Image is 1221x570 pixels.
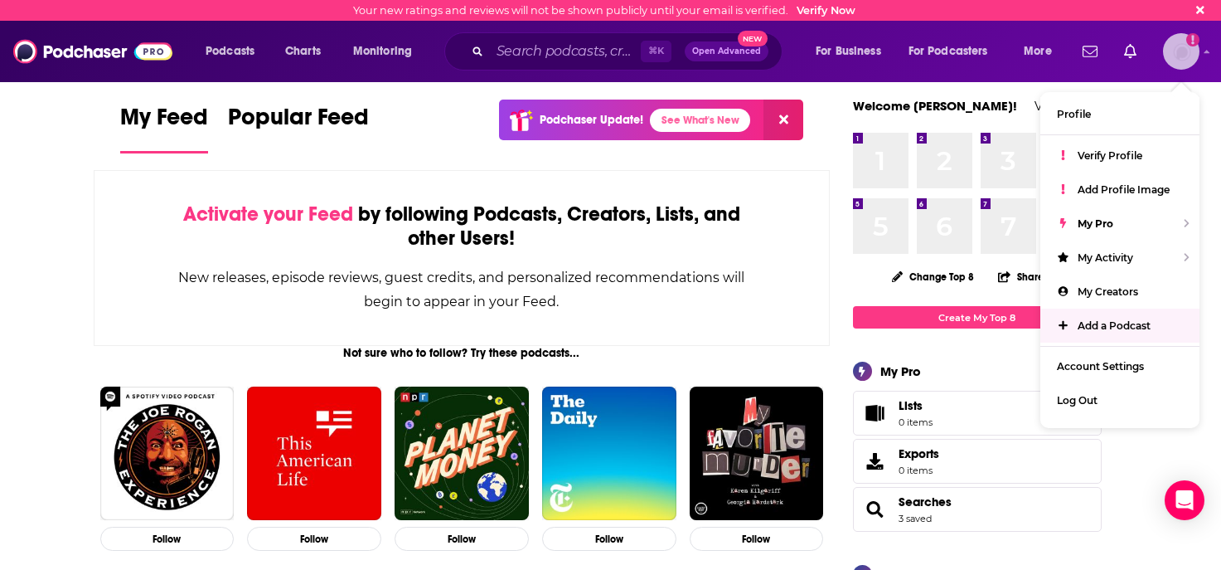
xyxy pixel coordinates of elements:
[228,103,369,153] a: Popular Feed
[177,202,747,251] div: by following Podcasts, Creators, Lists, and other Users!
[899,494,952,509] a: Searches
[685,41,768,61] button: Open AdvancedNew
[1163,33,1199,70] span: Logged in as KaraSevenLetter
[183,202,353,227] span: Activate your Feed
[1040,275,1199,309] a: My Creators
[490,38,641,65] input: Search podcasts, credits, & more...
[1040,173,1199,207] a: Add Profile Image
[908,40,988,63] span: For Podcasters
[1040,309,1199,343] a: Add a Podcast
[247,527,381,551] button: Follow
[120,103,208,141] span: My Feed
[816,40,881,63] span: For Business
[120,103,208,153] a: My Feed
[690,387,824,521] img: My Favorite Murder with Karen Kilgariff and Georgia Hardstark
[1117,37,1143,66] a: Show notifications dropdown
[194,38,276,65] button: open menu
[1078,149,1142,162] span: Verify Profile
[1163,33,1199,70] img: User Profile
[1024,40,1052,63] span: More
[247,387,381,521] img: This American Life
[1012,38,1073,65] button: open menu
[1040,349,1199,383] a: Account Settings
[177,266,747,314] div: New releases, episode reviews, guest credits, and personalized recommendations will begin to appe...
[882,266,985,287] button: Change Top 8
[1034,98,1102,114] a: View Profile
[899,446,939,461] span: Exports
[738,31,768,46] span: New
[1078,183,1170,196] span: Add Profile Image
[540,113,643,127] p: Podchaser Update!
[641,41,671,62] span: ⌘ K
[853,439,1102,484] a: Exports
[542,527,676,551] button: Follow
[353,4,855,17] div: Your new ratings and reviews will not be shown publicly until your email is verified.
[899,465,939,476] span: 0 items
[1163,33,1199,70] button: Show profile menu
[285,40,321,63] span: Charts
[1040,97,1199,131] a: Profile
[853,98,1017,114] a: Welcome [PERSON_NAME]!
[94,346,831,360] div: Not sure who to follow? Try these podcasts...
[1057,394,1097,407] span: Log Out
[899,398,933,413] span: Lists
[692,47,761,56] span: Open Advanced
[997,261,1072,293] button: Share Top 8
[1057,108,1091,120] span: Profile
[1078,251,1133,264] span: My Activity
[797,4,855,17] a: Verify Now
[804,38,902,65] button: open menu
[650,109,750,132] a: See What's New
[853,391,1102,436] a: Lists
[460,32,798,71] div: Search podcasts, credits, & more...
[1040,92,1199,428] ul: Show profile menu
[899,398,923,413] span: Lists
[859,402,892,425] span: Lists
[542,387,676,521] img: The Daily
[13,36,172,67] img: Podchaser - Follow, Share and Rate Podcasts
[342,38,434,65] button: open menu
[206,40,254,63] span: Podcasts
[853,306,1102,329] a: Create My Top 8
[1165,480,1204,520] div: Open Intercom Messenger
[228,103,369,141] span: Popular Feed
[899,513,932,524] a: 3 saved
[395,527,529,551] button: Follow
[395,387,529,521] img: Planet Money
[690,527,824,551] button: Follow
[853,487,1102,532] span: Searches
[1057,360,1144,373] span: Account Settings
[880,363,921,379] div: My Pro
[100,527,235,551] button: Follow
[899,417,933,428] span: 0 items
[274,38,331,65] a: Charts
[1078,319,1151,332] span: Add a Podcast
[1078,217,1113,230] span: My Pro
[1076,37,1104,66] a: Show notifications dropdown
[859,450,892,473] span: Exports
[353,40,412,63] span: Monitoring
[1078,285,1138,298] span: My Creators
[898,38,1012,65] button: open menu
[859,498,892,521] a: Searches
[100,387,235,521] img: The Joe Rogan Experience
[1186,33,1199,46] svg: Email not verified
